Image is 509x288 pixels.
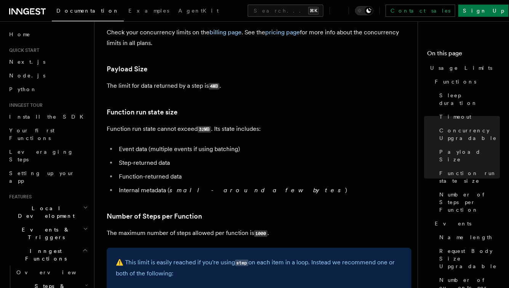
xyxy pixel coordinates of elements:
span: Concurrency Upgradable [439,127,500,142]
li: Function-returned data [117,171,411,182]
a: Number of Steps per Function [436,188,500,217]
span: Next.js [9,59,45,65]
p: The maximum number of steps allowed per function is . [107,228,411,239]
a: Examples [124,2,174,21]
a: Contact sales [386,5,455,17]
a: billing page [210,29,242,36]
a: Events [432,217,500,230]
span: Install the SDK [9,114,88,120]
kbd: ⌘K [308,7,319,14]
a: Payload Size [107,64,147,74]
h4: On this page [427,49,500,61]
li: Step-returned data [117,158,411,168]
span: Functions [435,78,476,85]
span: Examples [128,8,169,14]
span: Number of Steps per Function [439,191,500,214]
code: 1000 [254,230,267,237]
span: Events & Triggers [6,226,83,241]
span: Function run state size [439,169,500,185]
a: Functions [432,75,500,88]
em: small - around a few bytes [170,187,345,194]
span: Name length [439,233,493,241]
button: Search...⌘K [248,5,323,17]
span: Payload Size [439,148,500,163]
span: Request Body Size Upgradable [439,247,500,270]
span: AgentKit [178,8,219,14]
a: Overview [13,265,90,279]
a: Name length [436,230,500,244]
a: Sleep duration [436,88,500,110]
span: Your first Functions [9,127,54,141]
li: Internal metadata ( ) [117,185,411,196]
a: Function run state size [107,107,178,117]
a: Node.js [6,69,90,82]
li: Event data (multiple events if using batching) [117,144,411,154]
a: pricing page [265,29,300,36]
a: Payload Size [436,145,500,166]
button: Toggle dark mode [355,6,373,15]
span: Sleep duration [439,92,500,107]
span: Leveraging Steps [9,149,74,163]
span: Local Development [6,204,83,220]
p: ⚠️ This limit is easily reached if you're using on each item in a loop. Instead we recommend one ... [116,257,402,279]
a: Request Body Size Upgradable [436,244,500,273]
a: Next.js [6,55,90,69]
span: Timeout [439,113,471,121]
a: Usage Limits [427,61,500,75]
a: Concurrency Upgradable [436,124,500,145]
p: Check your concurrency limits on the . See the for more info about the concurrency limits in all ... [107,27,411,48]
a: Function run state size [436,166,500,188]
span: Usage Limits [430,64,492,72]
a: Python [6,82,90,96]
a: Setting up your app [6,166,90,188]
button: Inngest Functions [6,244,90,265]
a: AgentKit [174,2,223,21]
p: Function run state cannot exceed . Its state includes: [107,124,411,135]
p: The limit for data returned by a step is . [107,80,411,92]
a: Documentation [52,2,124,21]
span: Quick start [6,47,39,53]
span: Home [9,31,30,38]
code: 4MB [209,83,219,90]
span: Setting up your app [9,170,75,184]
button: Events & Triggers [6,223,90,244]
code: 32MB [198,126,211,133]
span: Python [9,86,37,92]
span: Events [435,220,471,227]
a: Number of Steps per Function [107,211,202,222]
span: Overview [16,269,95,275]
span: Inngest tour [6,102,43,108]
a: Your first Functions [6,124,90,145]
a: Home [6,27,90,41]
button: Local Development [6,201,90,223]
span: Documentation [56,8,119,14]
a: Leveraging Steps [6,145,90,166]
span: Inngest Functions [6,247,82,262]
code: step [235,260,248,266]
a: Install the SDK [6,110,90,124]
span: Node.js [9,72,45,79]
span: Features [6,194,32,200]
a: Timeout [436,110,500,124]
a: Sign Up [458,5,509,17]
